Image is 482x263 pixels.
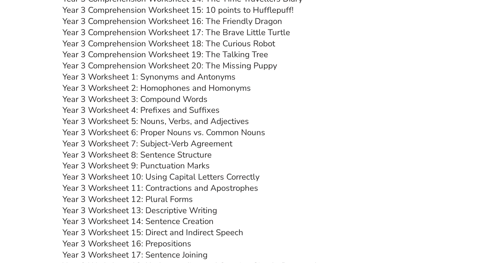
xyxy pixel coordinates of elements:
[62,149,212,160] a: Year 3 Worksheet 8: Sentence Structure
[62,249,208,260] a: Year 3 Worksheet 17: Sentence Joining
[62,216,214,227] a: Year 3 Worksheet 14: Sentence Creation
[62,127,265,138] a: Year 3 Worksheet 6: Proper Nouns vs. Common Nouns
[62,60,277,71] a: Year 3 Comprehension Worksheet 20: The Missing Puppy
[62,38,275,49] a: Year 3 Comprehension Worksheet 18: The Curious Robot
[62,116,249,127] a: Year 3 Worksheet 5: Nouns, Verbs, and Adjectives
[62,227,243,238] a: Year 3 Worksheet 15: Direct and Indirect Speech
[62,182,258,194] a: Year 3 Worksheet 11: Contractions and Apostrophes
[62,82,251,94] a: Year 3 Worksheet 2: Homophones and Homonyms
[62,205,217,216] a: Year 3 Worksheet 13: Descriptive Writing
[62,71,236,82] a: Year 3 Worksheet 1: Synonyms and Antonyms
[62,238,191,249] a: Year 3 Worksheet 16: Prepositions
[62,27,290,38] a: Year 3 Comprehension Worksheet 17: The Brave Little Turtle
[62,138,232,149] a: Year 3 Worksheet 7: Subject-Verb Agreement
[62,49,268,60] a: Year 3 Comprehension Worksheet 19: The Talking Tree
[62,194,193,205] a: Year 3 Worksheet 12: Plural Forms
[62,16,282,27] a: Year 3 Comprehension Worksheet 16: The Friendly Dragon
[62,94,208,105] a: Year 3 Worksheet 3: Compound Words
[373,191,482,263] iframe: Chat Widget
[62,160,210,171] a: Year 3 Worksheet 9: Punctuation Marks
[62,4,294,16] a: Year 3 Comprehension Worksheet 15: 10 points to Hufflepuff!
[62,171,259,182] a: Year 3 Worksheet 10: Using Capital Letters Correctly
[62,104,220,116] a: Year 3 Worksheet 4: Prefixes and Suffixes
